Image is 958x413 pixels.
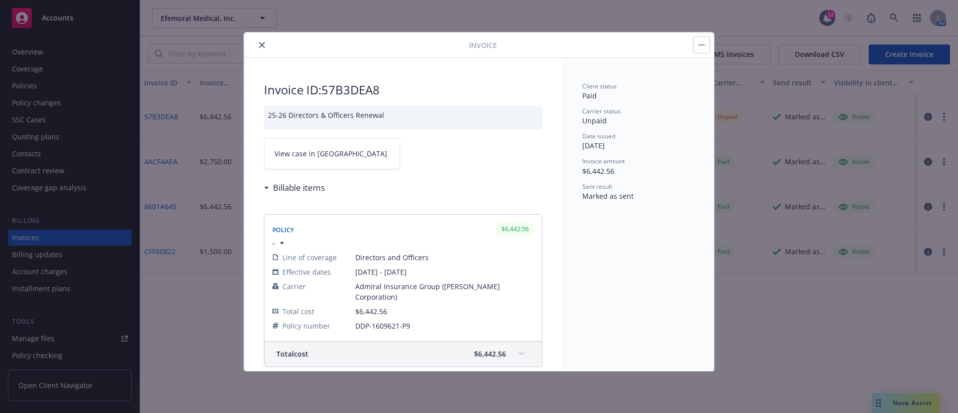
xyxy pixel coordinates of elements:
[582,82,617,90] span: Client status
[282,252,337,263] span: Line of coverage
[582,182,612,191] span: Sent result
[582,157,625,165] span: Invoice amount
[272,226,294,234] span: Policy
[582,91,597,100] span: Paid
[276,349,308,359] span: Total cost
[582,132,615,140] span: Date issued
[355,252,534,263] span: Directors and Officers
[282,281,306,292] span: Carrier
[355,281,534,302] span: Admiral Insurance Group ([PERSON_NAME] Corporation)
[582,166,614,176] span: $6,442.56
[582,107,621,115] span: Carrier status
[264,342,542,367] div: Totalcost$6,442.56
[582,116,607,125] span: Unpaid
[355,321,534,331] span: DDP-1609621-P9
[474,349,506,359] span: $6,442.56
[264,181,325,194] div: Billable items
[272,238,287,248] button: -
[264,138,400,169] a: View case in [GEOGRAPHIC_DATA]
[282,267,331,277] span: Effective dates
[355,307,387,316] span: $6,442.56
[355,267,534,277] span: [DATE] - [DATE]
[264,106,542,130] div: 25-26 Directors & Officers Renewal
[282,321,330,331] span: Policy number
[273,181,325,194] h3: Billable items
[496,223,534,235] div: $6,442.56
[264,82,542,98] h2: Invoice ID: 57B3DEA8
[272,238,275,248] span: -
[256,39,268,51] button: close
[282,306,314,317] span: Total cost
[582,141,605,150] span: [DATE]
[274,148,387,159] span: View case in [GEOGRAPHIC_DATA]
[582,191,634,201] span: Marked as sent
[469,40,497,50] span: Invoice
